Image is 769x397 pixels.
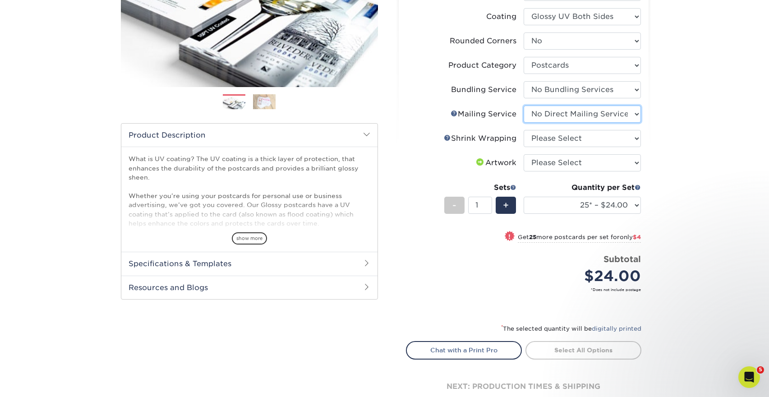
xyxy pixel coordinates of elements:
span: - [452,198,456,212]
span: ! [508,232,511,241]
div: Rounded Corners [450,36,516,46]
a: digitally printed [592,325,641,332]
small: The selected quantity will be [501,325,641,332]
small: Get more postcards per set for [518,234,641,243]
span: show more [232,232,267,245]
div: Sets [444,182,516,193]
a: Select All Options [525,341,641,359]
h2: Resources and Blogs [121,276,378,299]
span: only [620,234,641,240]
div: $24.00 [530,265,641,287]
span: $4 [633,234,641,240]
strong: 25 [529,234,536,240]
div: Bundling Service [451,84,516,95]
span: 5 [757,366,764,374]
div: Artwork [474,157,516,168]
strong: Subtotal [603,254,641,264]
iframe: Intercom live chat [738,366,760,388]
img: Postcards 01 [223,95,245,111]
div: Coating [486,11,516,22]
p: What is UV coating? The UV coating is a thick layer of protection, that enhances the durability o... [129,154,370,292]
div: Mailing Service [451,109,516,120]
a: Chat with a Print Pro [406,341,522,359]
small: *Does not include postage [413,287,641,292]
h2: Product Description [121,124,378,147]
div: Shrink Wrapping [444,133,516,144]
span: + [503,198,509,212]
div: Quantity per Set [524,182,641,193]
img: Postcards 02 [253,94,276,110]
div: Product Category [448,60,516,71]
h2: Specifications & Templates [121,252,378,275]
